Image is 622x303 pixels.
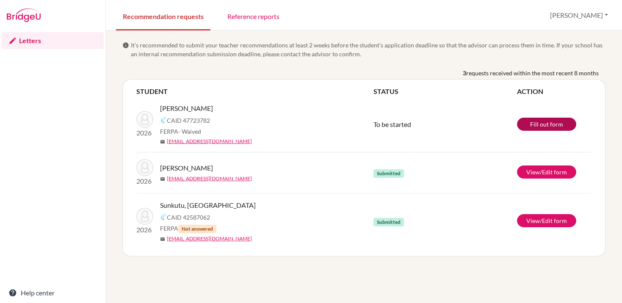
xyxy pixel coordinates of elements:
span: mail [160,176,165,182]
img: Bridge-U [7,8,41,22]
th: STUDENT [136,86,373,96]
a: View/Edit form [517,214,576,227]
a: [EMAIL_ADDRESS][DOMAIN_NAME] [167,235,252,242]
span: FERPA [160,224,216,233]
a: Fill out form [517,118,576,131]
th: STATUS [373,86,517,96]
span: CAID 47723782 [167,116,210,125]
span: It’s recommended to submit your teacher recommendations at least 2 weeks before the student’s app... [131,41,605,58]
a: [EMAIL_ADDRESS][DOMAIN_NAME] [167,175,252,182]
img: Richards, Christopher Krishna [136,111,153,128]
span: mail [160,139,165,144]
a: [EMAIL_ADDRESS][DOMAIN_NAME] [167,138,252,145]
a: Help center [2,284,104,301]
span: To be started [373,120,411,128]
span: requests received within the most recent 8 months [466,69,599,77]
span: [PERSON_NAME] [160,163,213,173]
img: Colas, Yannick [136,159,153,176]
button: [PERSON_NAME] [546,7,612,23]
a: Reference reports [221,1,286,30]
span: Not answered [178,225,216,233]
img: Common App logo [160,214,167,220]
span: CAID 42587062 [167,213,210,222]
span: Sunkutu, [GEOGRAPHIC_DATA] [160,200,256,210]
a: View/Edit form [517,165,576,179]
span: info [122,42,129,49]
img: Sunkutu, Musonda [136,208,153,225]
p: 2026 [136,176,153,186]
span: Submitted [373,169,404,178]
p: 2026 [136,225,153,235]
span: mail [160,237,165,242]
span: Submitted [373,218,404,226]
span: - Waived [178,128,201,135]
p: 2026 [136,128,153,138]
span: [PERSON_NAME] [160,103,213,113]
span: FERPA [160,127,201,136]
th: ACTION [517,86,592,96]
a: Recommendation requests [116,1,210,30]
b: 3 [463,69,466,77]
img: Common App logo [160,117,167,124]
a: Letters [2,32,104,49]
